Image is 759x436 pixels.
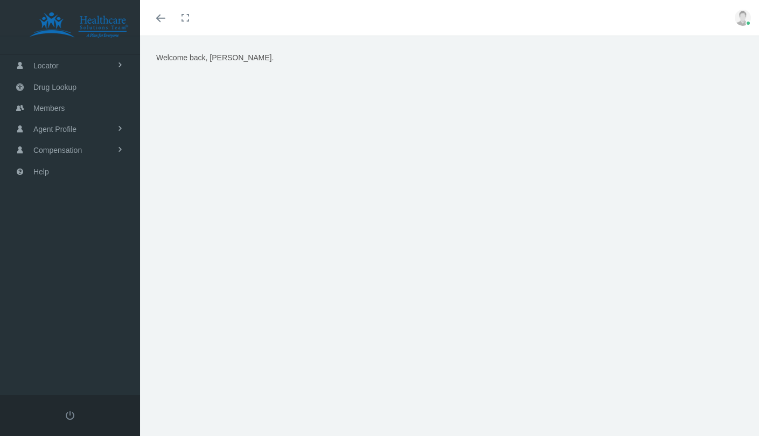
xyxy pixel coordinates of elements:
[33,140,82,160] span: Compensation
[33,119,76,139] span: Agent Profile
[156,53,274,62] span: Welcome back, [PERSON_NAME].
[33,77,76,97] span: Drug Lookup
[33,55,59,76] span: Locator
[33,161,49,182] span: Help
[33,98,65,118] span: Members
[735,10,751,26] img: user-placeholder.jpg
[14,12,143,39] img: HEALTHCARE SOLUTIONS TEAM, LLC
